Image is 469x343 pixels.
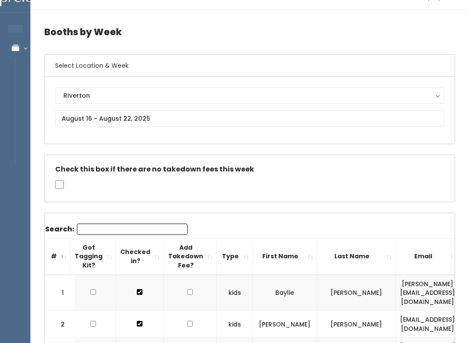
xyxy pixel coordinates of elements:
[164,238,217,274] th: Add Takedown Fee?: activate to sort column ascending
[317,238,396,274] th: Last Name: activate to sort column ascending
[253,311,317,338] td: [PERSON_NAME]
[317,311,396,338] td: [PERSON_NAME]
[253,238,317,274] th: First Name: activate to sort column ascending
[396,275,460,311] td: [PERSON_NAME][EMAIL_ADDRESS][DOMAIN_NAME]
[317,275,396,311] td: [PERSON_NAME]
[77,224,188,235] input: Search:
[217,311,253,338] td: kids
[253,275,317,311] td: Baylie
[55,87,444,104] button: Riverton
[63,91,436,100] div: Riverton
[55,110,444,127] input: August 16 - August 22, 2025
[55,165,444,173] h5: Check this box if there are no takedown fees this week
[45,311,75,338] td: 2
[396,311,460,338] td: [EMAIL_ADDRESS][DOMAIN_NAME]
[40,238,70,274] th: #: activate to sort column descending
[396,238,460,274] th: Email: activate to sort column ascending
[217,238,253,274] th: Type: activate to sort column ascending
[44,20,455,44] h4: Booths by Week
[45,275,75,311] td: 1
[45,55,455,77] h6: Select Location & Week
[217,275,253,311] td: kids
[116,238,164,274] th: Checked in?: activate to sort column ascending
[45,224,188,235] label: Search:
[70,238,116,274] th: Got Tagging Kit?: activate to sort column ascending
